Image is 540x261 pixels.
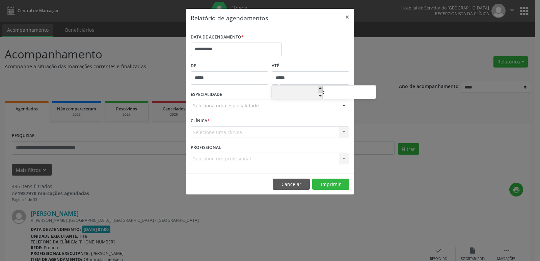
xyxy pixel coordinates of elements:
label: DATA DE AGENDAMENTO [191,32,244,43]
input: Minute [325,86,376,100]
button: Imprimir [312,179,349,190]
label: ESPECIALIDADE [191,89,222,100]
h5: Relatório de agendamentos [191,14,268,22]
button: Close [341,9,354,25]
label: De [191,61,268,71]
input: Hour [272,86,323,100]
button: Cancelar [273,179,310,190]
label: ATÉ [272,61,349,71]
span: Seleciona uma especialidade [193,102,259,109]
label: PROFISSIONAL [191,142,221,153]
label: CLÍNICA [191,116,210,126]
span: : [323,85,325,99]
